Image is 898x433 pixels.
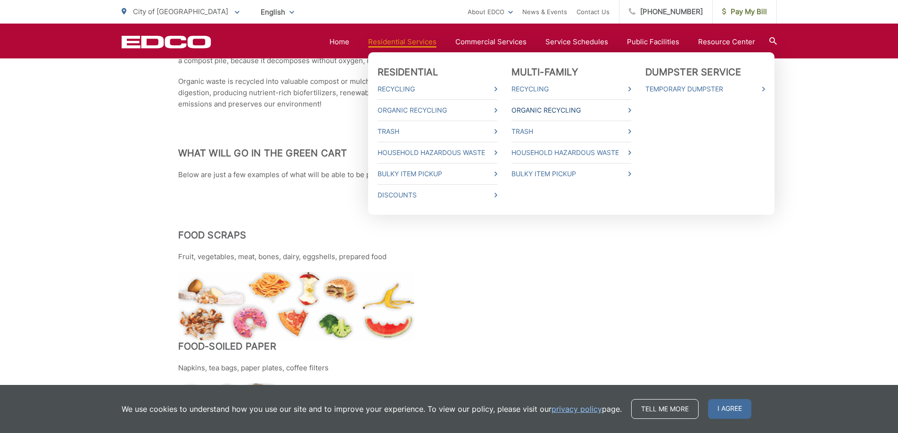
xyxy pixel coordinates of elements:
span: I agree [708,399,751,419]
a: Discounts [378,189,497,201]
a: Recycling [511,83,631,95]
a: About EDCO [468,6,513,17]
a: Organic Recycling [511,105,631,116]
img: Green onion icon [178,180,226,229]
span: Pay My Bill [722,6,767,17]
a: EDCD logo. Return to the homepage. [122,35,211,49]
a: Trash [378,126,497,137]
a: Residential [378,66,438,78]
h2: Food Scraps [178,229,720,241]
img: Leafy green icon [178,110,216,147]
a: Service Schedules [545,36,608,48]
a: Contact Us [577,6,610,17]
a: Commercial Services [455,36,527,48]
p: Fruit, vegetables, meat, bones, dairy, eggshells, prepared food [178,251,720,262]
img: Food scraps [178,272,414,341]
a: Temporary Dumpster [645,83,765,95]
a: Trash [511,126,631,137]
a: Organic Recycling [378,105,497,116]
p: Napkins, tea bags, paper plates, coffee filters [178,362,720,374]
a: Home [330,36,349,48]
img: Pieces of food-soiled paper [178,383,301,424]
p: We use cookies to understand how you use our site and to improve your experience. To view our pol... [122,403,622,415]
a: Residential Services [368,36,437,48]
a: Household Hazardous Waste [511,147,631,158]
span: English [254,4,301,20]
a: Bulky Item Pickup [511,168,631,180]
a: Recycling [378,83,497,95]
a: Bulky Item Pickup [378,168,497,180]
a: Dumpster Service [645,66,741,78]
p: Below are just a few examples of what will be able to be placed in your green organics cart. [178,169,720,180]
a: Public Facilities [627,36,679,48]
a: Multi-Family [511,66,578,78]
a: News & Events [522,6,567,17]
a: Resource Center [698,36,755,48]
h2: What Will Go in the Green Cart [178,147,720,159]
p: Organic waste is recycled into valuable compost or mulch used in an organics recycling program fo... [178,76,720,110]
a: privacy policy [552,403,602,415]
a: Tell me more [631,399,699,419]
h2: Food-Soiled Paper [178,341,720,352]
span: City of [GEOGRAPHIC_DATA] [133,7,228,16]
a: Household Hazardous Waste [378,147,497,158]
